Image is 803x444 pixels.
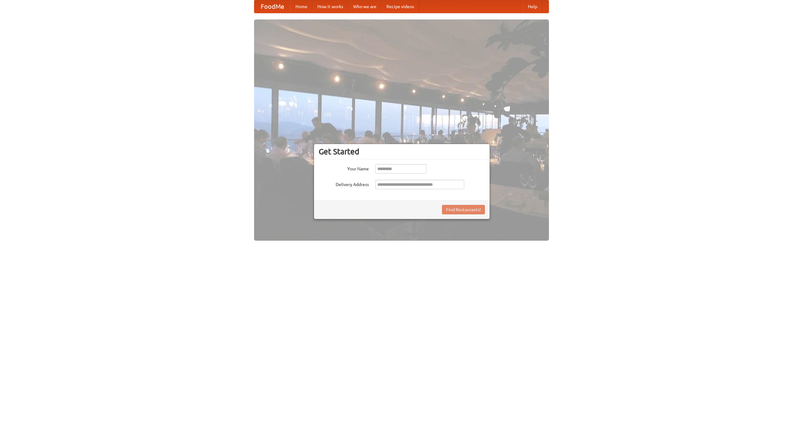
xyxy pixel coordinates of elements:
a: How it works [312,0,348,13]
h3: Get Started [319,147,485,156]
a: Recipe videos [381,0,419,13]
button: Find Restaurants! [442,205,485,214]
label: Your Name [319,164,369,172]
a: Who we are [348,0,381,13]
a: FoodMe [254,0,290,13]
label: Delivery Address [319,180,369,188]
a: Help [523,0,542,13]
a: Home [290,0,312,13]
